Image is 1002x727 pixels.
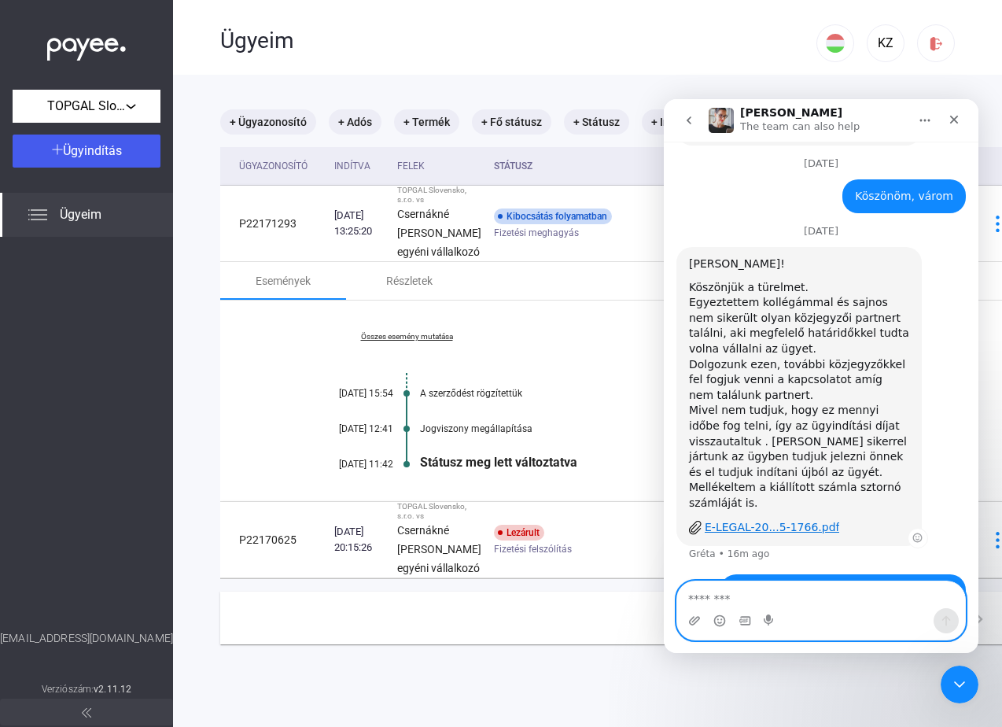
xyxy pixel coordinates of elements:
[397,157,425,175] div: Felek
[256,271,311,290] div: Események
[564,109,629,135] mat-chip: + Státusz
[220,109,316,135] mat-chip: + Ügyazonosító
[63,143,122,158] span: Ügyindítás
[816,24,854,62] button: HU
[397,186,481,205] div: TOPGAL Slovensko, s.r.o. vs
[397,524,481,574] strong: Csernákné [PERSON_NAME] egyéni vállalkozó
[941,666,978,703] iframe: Intercom live chat
[928,35,945,52] img: logout-red
[94,684,131,695] strong: v2.11.12
[494,540,572,559] span: Fizetési felszólítás
[334,524,385,555] div: [DATE] 20:15:26
[397,208,481,258] strong: Csernákné [PERSON_NAME] egyéni vállalkozó
[50,515,62,528] button: Emoji picker
[28,205,47,224] img: list.svg
[420,455,954,470] div: Státusz meg lett változtatva
[82,708,91,718] img: arrow-double-left-grey.svg
[57,475,302,555] div: Köszönöm az információt. Megkérdezhetem, hogy min akad fel az ügy? Miért nem hajlandó senki sem v...
[299,423,393,434] div: [DATE] 12:41
[867,24,904,62] button: KZ
[494,525,544,541] div: Lezárult
[24,515,37,528] button: Upload attachment
[494,209,612,224] div: Kibocsátás folyamatban
[420,423,954,434] div: Jogviszony megállapítása
[270,509,295,534] button: Send a message…
[60,205,101,224] span: Ügyeim
[472,109,551,135] mat-chip: + Fő státusz
[239,157,322,175] div: Ügyazonosító
[299,388,393,399] div: [DATE] 15:54
[963,602,995,633] button: Next page
[299,332,514,341] a: Összes esemény mutatása
[13,135,160,168] button: Ügyindítás
[872,34,899,53] div: KZ
[664,99,978,653] iframe: Intercom live chat
[13,482,301,509] textarea: Message…
[47,97,126,116] span: TOPGAL Slovensko, s.r.o.
[220,502,328,578] td: P22170625
[488,147,751,186] th: Státusz
[826,34,845,53] img: HU
[47,29,126,61] img: white-payee-white-dot.svg
[13,90,160,123] button: TOPGAL Slovensko, s.r.o.
[334,157,370,175] div: Indítva
[13,475,302,574] div: Korcsmáros says…
[220,186,328,262] td: P22171293
[394,109,459,135] mat-chip: + Termék
[334,208,385,239] div: [DATE] 13:25:20
[100,515,112,528] button: Start recording
[917,24,955,62] button: logout-red
[397,502,481,521] div: TOPGAL Slovensko, s.r.o. vs
[386,271,433,290] div: Részletek
[239,157,308,175] div: Ügyazonosító
[299,459,393,470] div: [DATE] 11:42
[420,388,954,399] div: A szerződést rögzítettük
[642,109,745,135] mat-chip: + Indítás dátuma
[494,223,579,242] span: Fizetési meghagyás
[334,157,385,175] div: Indítva
[397,157,481,175] div: Felek
[75,515,87,528] button: Gif picker
[52,144,63,155] img: plus-white.svg
[329,109,381,135] mat-chip: + Adós
[220,28,816,54] div: Ügyeim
